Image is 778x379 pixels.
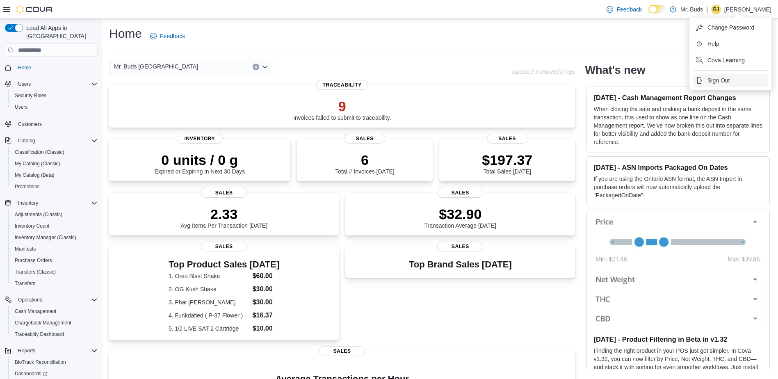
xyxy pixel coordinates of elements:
[707,76,730,84] span: Sign Out
[15,198,98,208] span: Inventory
[8,306,101,317] button: Cash Management
[8,169,101,181] button: My Catalog (Beta)
[616,5,641,14] span: Feedback
[11,147,68,157] a: Classification (Classic)
[15,63,34,73] a: Home
[15,295,98,305] span: Operations
[253,64,259,70] button: Clear input
[11,244,39,254] a: Manifests
[335,152,394,175] div: Total # Invoices [DATE]
[169,311,249,320] dt: 4. Funkdafied ( P-37 Flower )
[8,317,101,329] button: Chargeback Management
[11,244,98,254] span: Manifests
[711,5,721,14] div: Raymond Johnson
[8,209,101,220] button: Adjustments (Classic)
[109,25,142,42] h1: Home
[160,32,185,40] span: Feedback
[11,102,98,112] span: Users
[8,90,101,101] button: Security Roles
[11,279,39,288] a: Transfers
[603,1,645,18] a: Feedback
[11,91,98,100] span: Security Roles
[482,152,532,168] p: $197.37
[23,24,98,40] span: Load All Apps in [GEOGRAPHIC_DATA]
[11,267,98,277] span: Transfers (Classic)
[18,64,31,71] span: Home
[15,257,52,264] span: Purchase Orders
[169,324,249,333] dt: 5. 1G LIVE SAT 2 Cartridge
[15,331,64,338] span: Traceabilty Dashboard
[424,206,497,222] p: $32.90
[437,242,483,251] span: Sales
[345,134,385,144] span: Sales
[8,232,101,243] button: Inventory Manager (Classic)
[201,188,247,198] span: Sales
[15,62,98,73] span: Home
[11,182,43,192] a: Promotions
[482,152,532,175] div: Total Sales [DATE]
[15,269,56,275] span: Transfers (Classic)
[15,172,55,178] span: My Catalog (Beta)
[8,220,101,232] button: Inventory Count
[713,5,719,14] span: RJ
[15,79,98,89] span: Users
[18,137,35,144] span: Catalog
[11,369,98,379] span: Dashboards
[18,121,42,128] span: Customers
[15,280,35,287] span: Transfers
[2,345,101,356] button: Reports
[724,5,771,14] p: [PERSON_NAME]
[319,346,365,356] span: Sales
[114,62,198,71] span: Mr. Buds [GEOGRAPHIC_DATA]
[8,181,101,192] button: Promotions
[11,306,59,316] a: Cash Management
[169,285,249,293] dt: 2. OG Kush Shake
[8,329,101,340] button: Traceabilty Dashboard
[15,246,36,252] span: Manifests
[2,294,101,306] button: Operations
[2,118,101,130] button: Customers
[8,266,101,278] button: Transfers (Classic)
[409,260,512,269] h3: Top Brand Sales [DATE]
[693,54,768,67] button: Cova Learning
[177,134,223,144] span: Inventory
[253,311,280,320] dd: $16.37
[15,136,38,146] button: Catalog
[15,183,40,190] span: Promotions
[706,5,708,14] p: |
[11,329,98,339] span: Traceabilty Dashboard
[11,221,53,231] a: Inventory Count
[15,198,41,208] button: Inventory
[180,206,267,222] p: 2.33
[8,146,101,158] button: Classification (Classic)
[18,297,42,303] span: Operations
[11,221,98,231] span: Inventory Count
[15,136,98,146] span: Catalog
[11,233,98,242] span: Inventory Manager (Classic)
[15,346,98,356] span: Reports
[16,5,53,14] img: Cova
[11,91,50,100] a: Security Roles
[15,223,50,229] span: Inventory Count
[11,306,98,316] span: Cash Management
[15,160,60,167] span: My Catalog (Classic)
[253,271,280,281] dd: $60.00
[593,175,763,199] p: If you are using the Ontario ASN format, the ASN Import in purchase orders will now automatically...
[18,347,35,354] span: Reports
[180,206,267,229] div: Avg Items Per Transaction [DATE]
[293,98,391,121] div: Invoices failed to submit to traceability.
[11,256,55,265] a: Purchase Orders
[253,324,280,333] dd: $10.00
[11,102,31,112] a: Users
[707,40,719,48] span: Help
[693,37,768,50] button: Help
[11,182,98,192] span: Promotions
[693,21,768,34] button: Change Password
[437,188,483,198] span: Sales
[15,119,45,129] a: Customers
[11,233,80,242] a: Inventory Manager (Classic)
[8,101,101,113] button: Users
[11,256,98,265] span: Purchase Orders
[15,79,34,89] button: Users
